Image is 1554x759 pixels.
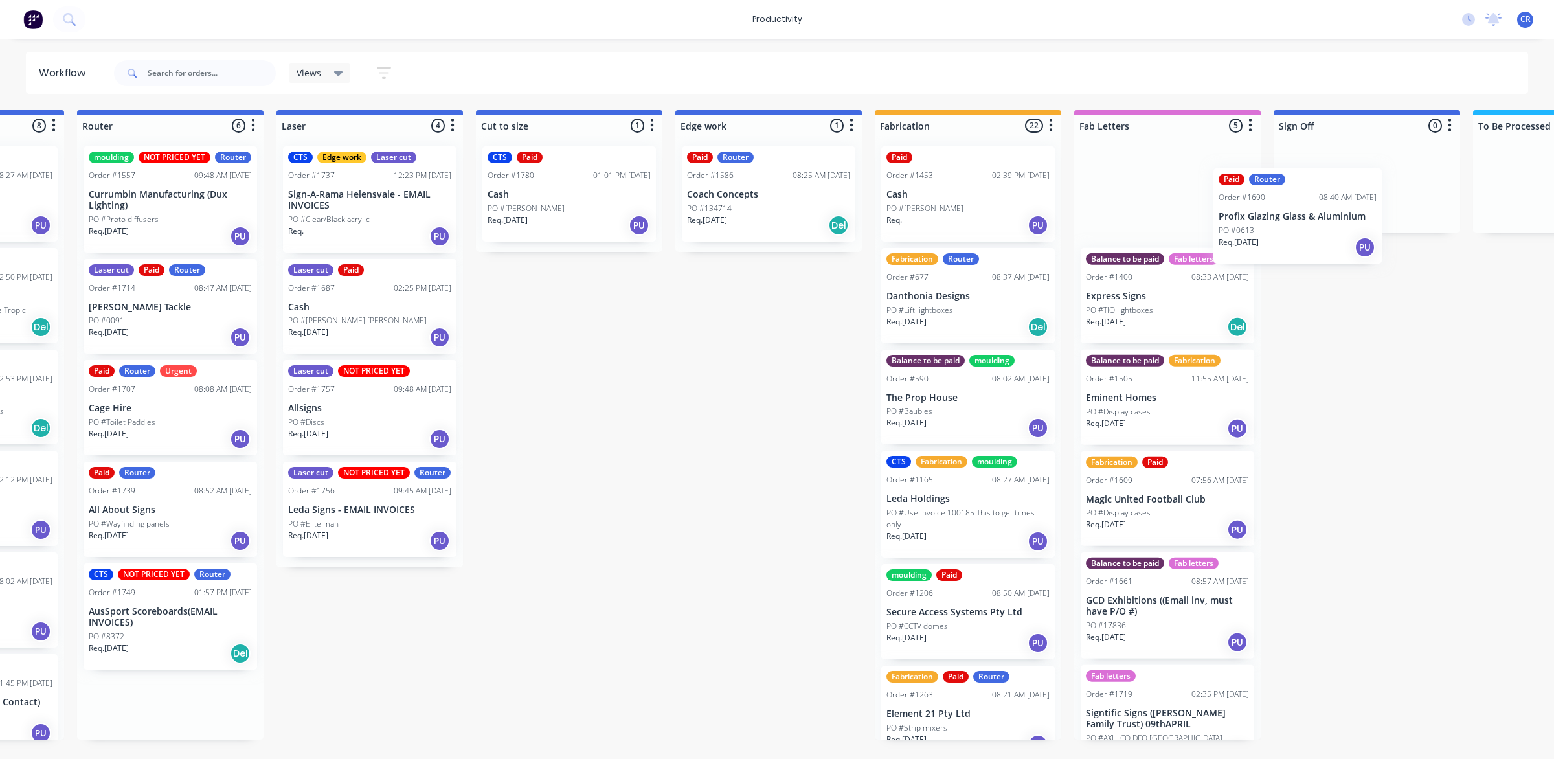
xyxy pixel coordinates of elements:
img: Factory [23,10,43,29]
div: Workflow [39,65,92,81]
span: CR [1520,14,1531,25]
span: Views [297,66,321,80]
div: productivity [746,10,809,29]
input: Search for orders... [148,60,276,86]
